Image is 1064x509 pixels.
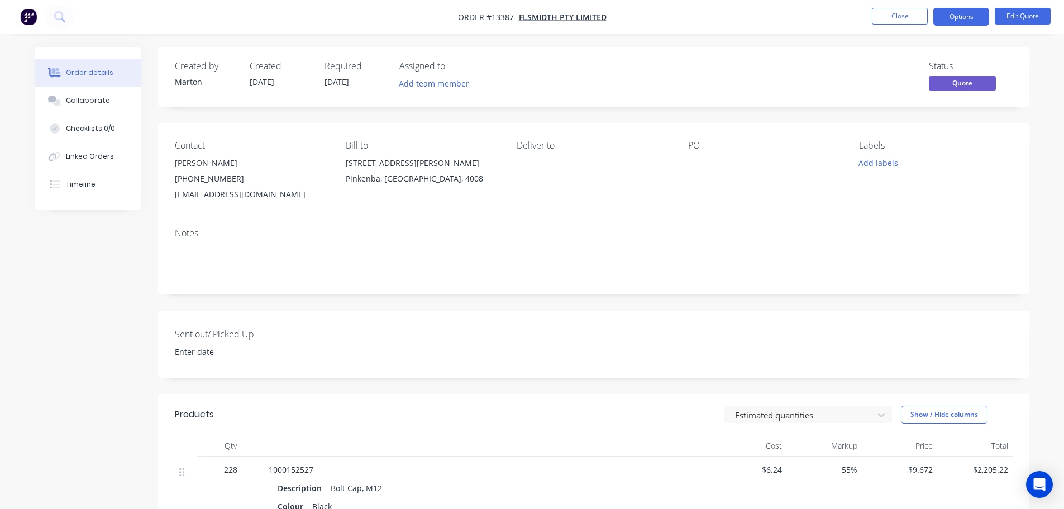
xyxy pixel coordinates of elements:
[688,140,841,151] div: PO
[458,12,519,22] span: Order #13387 -
[269,464,313,475] span: 1000152527
[250,61,311,72] div: Created
[346,140,499,151] div: Bill to
[399,61,511,72] div: Assigned to
[35,170,141,198] button: Timeline
[35,115,141,142] button: Checklists 0/0
[517,140,670,151] div: Deliver to
[197,435,264,457] div: Qty
[325,77,349,87] span: [DATE]
[346,171,499,187] div: Pinkenba, [GEOGRAPHIC_DATA], 4008
[929,61,1013,72] div: Status
[175,155,328,202] div: [PERSON_NAME][PHONE_NUMBER][EMAIL_ADDRESS][DOMAIN_NAME]
[175,187,328,202] div: [EMAIL_ADDRESS][DOMAIN_NAME]
[66,179,96,189] div: Timeline
[66,96,110,106] div: Collaborate
[224,464,237,475] span: 228
[35,142,141,170] button: Linked Orders
[167,344,306,360] input: Enter date
[715,464,782,475] span: $6.24
[175,408,214,421] div: Products
[20,8,37,25] img: Factory
[175,171,328,187] div: [PHONE_NUMBER]
[942,464,1008,475] span: $2,205.22
[786,435,862,457] div: Markup
[35,59,141,87] button: Order details
[872,8,928,25] button: Close
[901,406,987,424] button: Show / Hide columns
[853,155,904,170] button: Add labels
[35,87,141,115] button: Collaborate
[711,435,786,457] div: Cost
[393,76,475,91] button: Add team member
[66,68,113,78] div: Order details
[346,155,499,191] div: [STREET_ADDRESS][PERSON_NAME]Pinkenba, [GEOGRAPHIC_DATA], 4008
[66,151,114,161] div: Linked Orders
[929,76,996,90] span: Quote
[326,480,387,496] div: Bolt Cap, M12
[175,327,314,341] label: Sent out/ Picked Up
[278,480,326,496] div: Description
[175,228,1013,239] div: Notes
[862,435,937,457] div: Price
[937,435,1013,457] div: Total
[933,8,989,26] button: Options
[791,464,857,475] span: 55%
[325,61,386,72] div: Required
[175,76,236,88] div: Marton
[995,8,1051,25] button: Edit Quote
[175,140,328,151] div: Contact
[66,123,115,134] div: Checklists 0/0
[175,155,328,171] div: [PERSON_NAME]
[250,77,274,87] span: [DATE]
[399,76,475,91] button: Add team member
[866,464,933,475] span: $9.672
[859,140,1012,151] div: Labels
[1026,471,1053,498] div: Open Intercom Messenger
[175,61,236,72] div: Created by
[519,12,607,22] a: FLSmidth Pty Limited
[346,155,499,171] div: [STREET_ADDRESS][PERSON_NAME]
